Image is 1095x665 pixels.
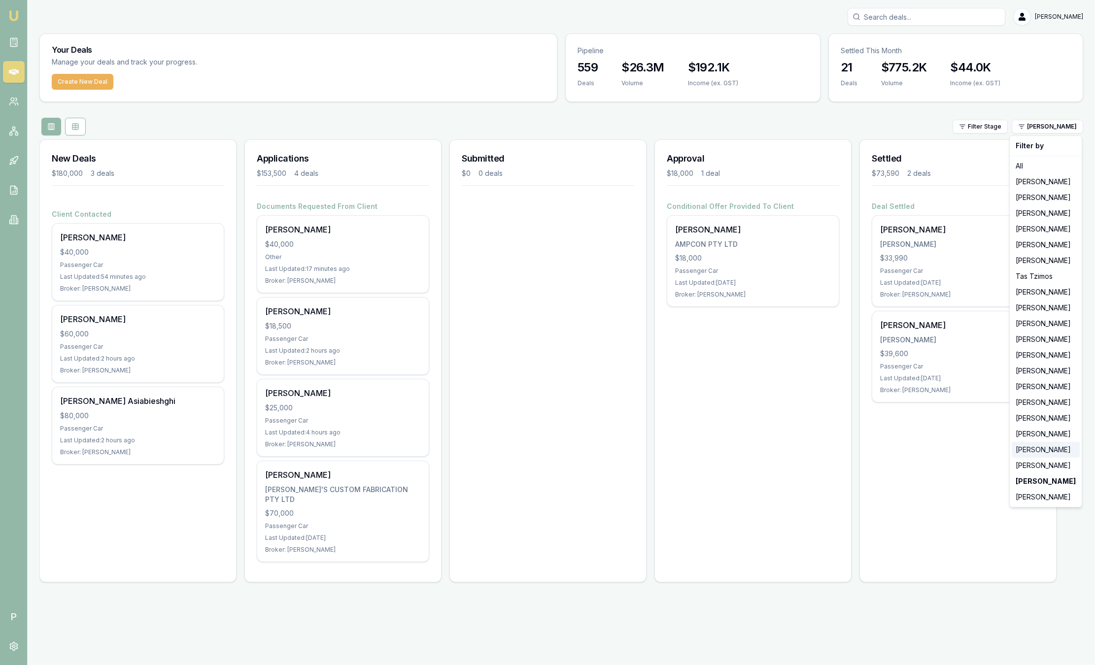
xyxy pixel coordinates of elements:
[1012,190,1080,205] div: [PERSON_NAME]
[1012,332,1080,347] div: [PERSON_NAME]
[1012,284,1080,300] div: [PERSON_NAME]
[1012,395,1080,410] div: [PERSON_NAME]
[1012,316,1080,332] div: [PERSON_NAME]
[1012,489,1080,505] div: [PERSON_NAME]
[1012,205,1080,221] div: [PERSON_NAME]
[1012,442,1080,458] div: [PERSON_NAME]
[1012,379,1080,395] div: [PERSON_NAME]
[1012,410,1080,426] div: [PERSON_NAME]
[1012,174,1080,190] div: [PERSON_NAME]
[1012,363,1080,379] div: [PERSON_NAME]
[1016,476,1076,486] strong: [PERSON_NAME]
[1012,158,1080,174] div: All
[1012,300,1080,316] div: [PERSON_NAME]
[1012,237,1080,253] div: [PERSON_NAME]
[1012,347,1080,363] div: [PERSON_NAME]
[1012,221,1080,237] div: [PERSON_NAME]
[1012,138,1080,154] div: Filter by
[1012,268,1080,284] div: Tas Tzimos
[1012,426,1080,442] div: [PERSON_NAME]
[1012,458,1080,473] div: [PERSON_NAME]
[1012,253,1080,268] div: [PERSON_NAME]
